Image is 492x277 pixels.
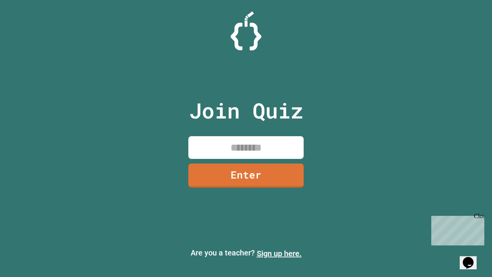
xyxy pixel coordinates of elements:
iframe: chat widget [428,213,484,245]
a: Sign up here. [257,249,302,258]
p: Are you a teacher? [6,247,486,259]
div: Chat with us now!Close [3,3,53,49]
p: Join Quiz [189,95,303,127]
img: Logo.svg [231,12,261,50]
a: Enter [188,164,304,188]
iframe: chat widget [460,246,484,269]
